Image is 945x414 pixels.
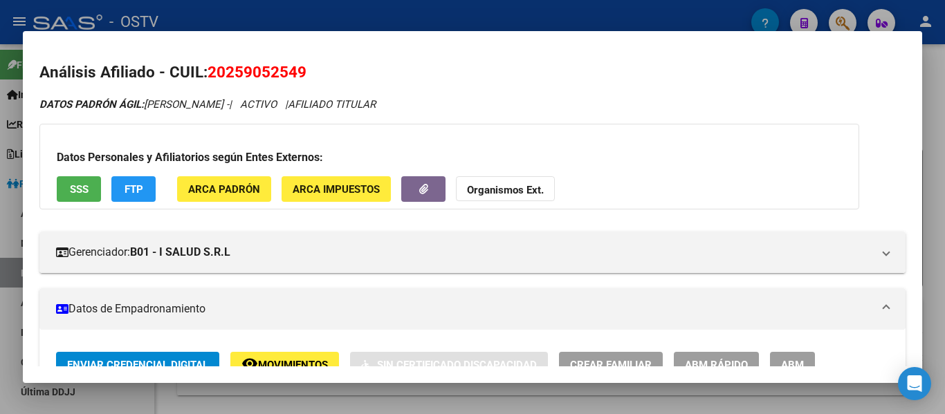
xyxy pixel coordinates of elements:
[559,352,663,377] button: Crear Familiar
[188,183,260,196] span: ARCA Padrón
[350,352,548,377] button: Sin Certificado Discapacidad
[685,359,748,371] span: ABM Rápido
[241,355,258,372] mat-icon: remove_red_eye
[377,359,537,371] span: Sin Certificado Discapacidad
[39,98,144,111] strong: DATOS PADRÓN ÁGIL:
[456,176,555,202] button: Organismos Ext.
[39,61,906,84] h2: Análisis Afiliado - CUIL:
[570,359,652,371] span: Crear Familiar
[898,367,931,400] div: Open Intercom Messenger
[39,288,906,330] mat-expansion-panel-header: Datos de Empadronamiento
[282,176,391,202] button: ARCA Impuestos
[177,176,271,202] button: ARCA Padrón
[467,184,544,196] strong: Organismos Ext.
[57,176,101,202] button: SSS
[125,183,143,196] span: FTP
[770,352,815,377] button: ABM
[39,232,906,273] mat-expansion-panel-header: Gerenciador:B01 - I SALUD S.R.L
[130,244,230,261] strong: B01 - I SALUD S.R.L
[56,352,219,377] button: Enviar Credencial Digital
[288,98,376,111] span: AFILIADO TITULAR
[39,98,376,111] i: | ACTIVO |
[258,359,328,371] span: Movimientos
[56,301,872,317] mat-panel-title: Datos de Empadronamiento
[39,98,229,111] span: [PERSON_NAME] -
[57,149,842,166] h3: Datos Personales y Afiliatorios según Entes Externos:
[56,244,872,261] mat-panel-title: Gerenciador:
[111,176,156,202] button: FTP
[293,183,380,196] span: ARCA Impuestos
[67,359,208,371] span: Enviar Credencial Digital
[230,352,339,377] button: Movimientos
[70,183,89,196] span: SSS
[781,359,804,371] span: ABM
[674,352,759,377] button: ABM Rápido
[208,63,306,81] span: 20259052549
